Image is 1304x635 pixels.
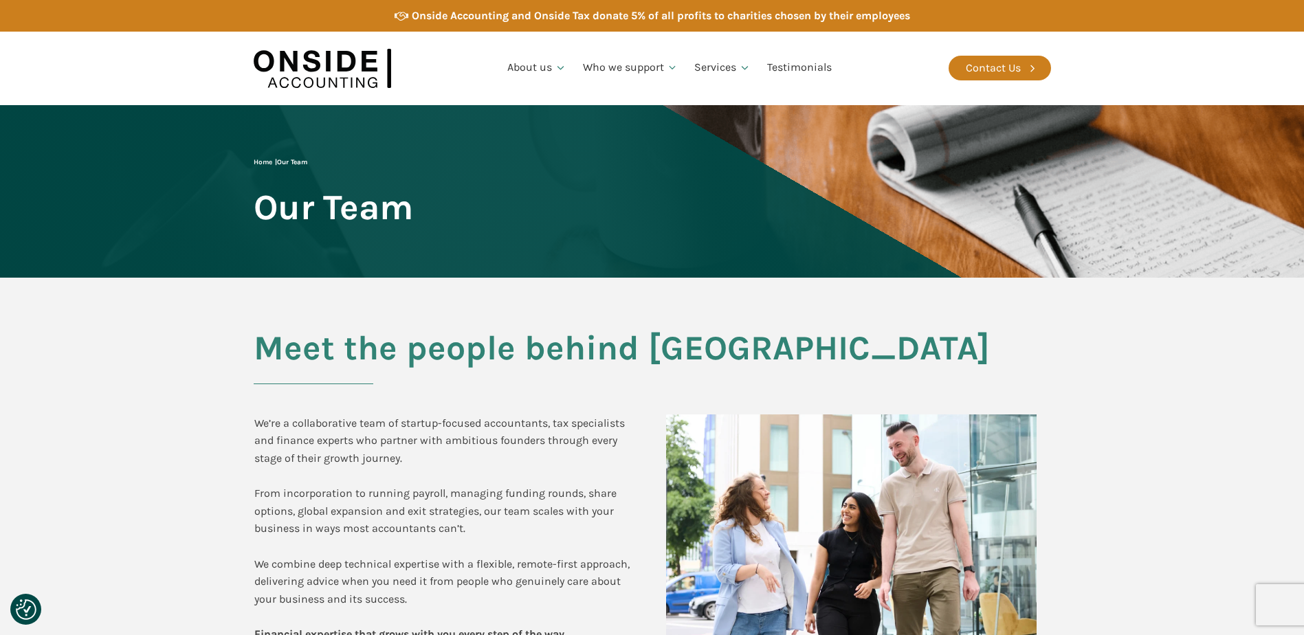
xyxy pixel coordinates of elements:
[277,158,307,166] span: Our Team
[966,59,1021,77] div: Contact Us
[254,158,307,166] span: |
[254,188,413,226] span: Our Team
[254,42,391,95] img: Onside Accounting
[686,45,759,91] a: Services
[16,599,36,620] img: Revisit consent button
[499,45,575,91] a: About us
[254,329,1051,384] h2: Meet the people behind [GEOGRAPHIC_DATA]
[16,599,36,620] button: Consent Preferences
[412,7,910,25] div: Onside Accounting and Onside Tax donate 5% of all profits to charities chosen by their employees
[254,158,272,166] a: Home
[949,56,1051,80] a: Contact Us
[759,45,840,91] a: Testimonials
[575,45,687,91] a: Who we support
